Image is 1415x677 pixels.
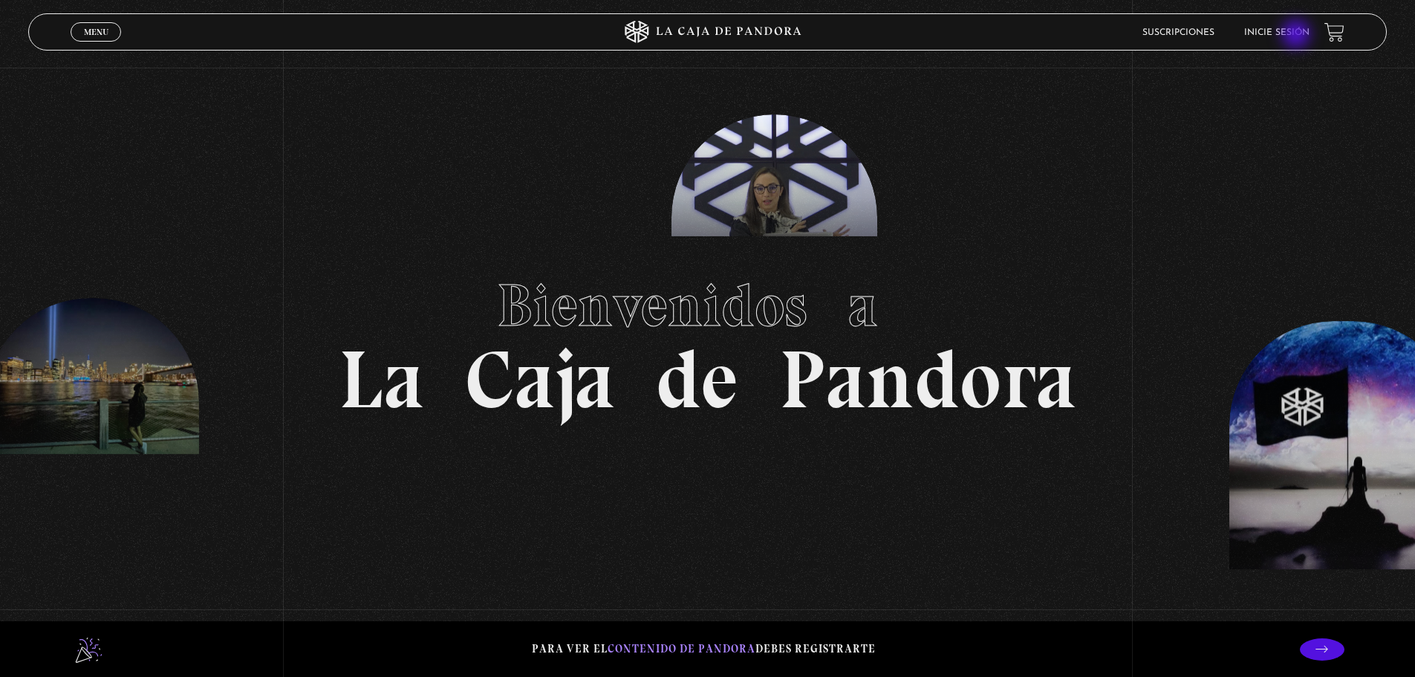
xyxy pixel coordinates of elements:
[497,270,919,341] span: Bienvenidos a
[608,642,755,655] span: contenido de Pandora
[1324,22,1344,42] a: View your shopping cart
[79,40,114,51] span: Cerrar
[1142,28,1214,37] a: Suscripciones
[1244,28,1310,37] a: Inicie sesión
[84,27,108,36] span: Menu
[339,257,1076,421] h1: La Caja de Pandora
[532,639,876,659] p: Para ver el debes registrarte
